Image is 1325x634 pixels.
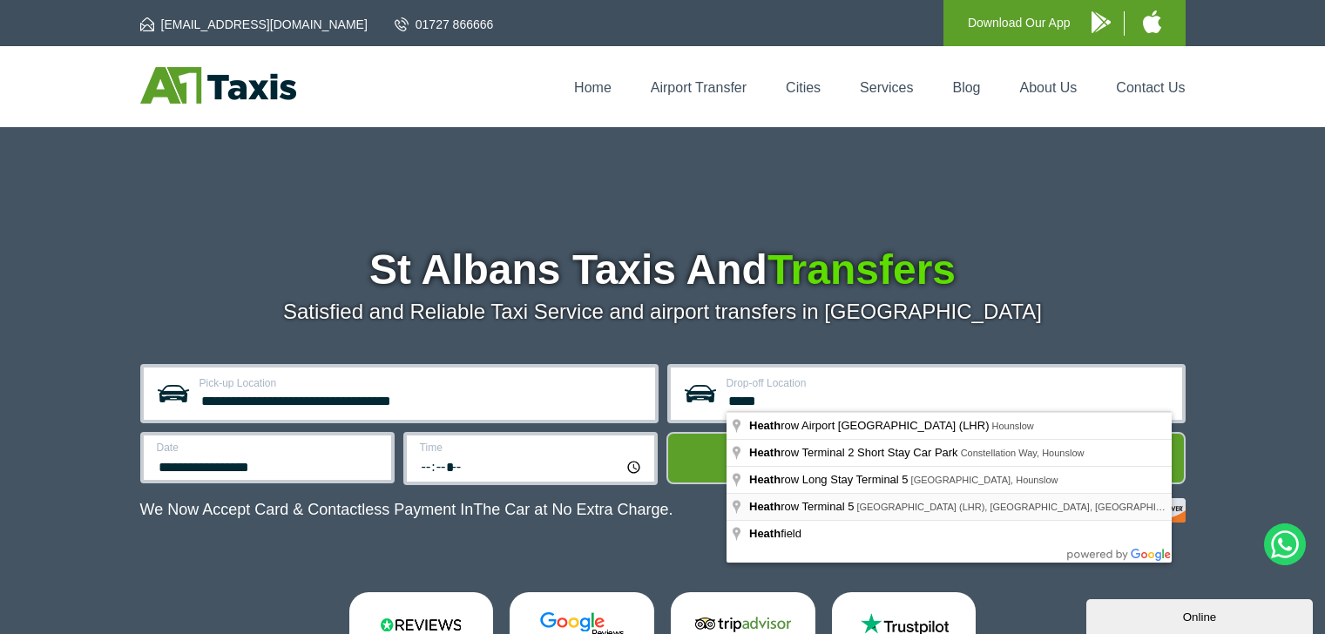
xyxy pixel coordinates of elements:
[395,16,494,33] a: 01727 866666
[749,473,781,486] span: Heath
[991,421,1033,431] span: Hounslow
[860,80,913,95] a: Services
[911,475,1058,485] span: [GEOGRAPHIC_DATA], Hounslow
[157,442,381,453] label: Date
[574,80,612,95] a: Home
[767,246,956,293] span: Transfers
[420,442,644,453] label: Time
[749,446,781,459] span: Heath
[952,80,980,95] a: Blog
[749,527,781,540] span: Heath
[727,378,1172,388] label: Drop-off Location
[651,80,747,95] a: Airport Transfer
[1020,80,1078,95] a: About Us
[666,432,1186,484] button: Get Quote
[140,501,673,519] p: We Now Accept Card & Contactless Payment In
[199,378,645,388] label: Pick-up Location
[749,419,991,432] span: row Airport [GEOGRAPHIC_DATA] (LHR)
[1143,10,1161,33] img: A1 Taxis iPhone App
[749,527,804,540] span: field
[140,249,1186,291] h1: St Albans Taxis And
[140,300,1186,324] p: Satisfied and Reliable Taxi Service and airport transfers in [GEOGRAPHIC_DATA]
[749,500,781,513] span: Heath
[140,16,368,33] a: [EMAIL_ADDRESS][DOMAIN_NAME]
[749,419,781,432] span: Heath
[749,500,856,513] span: row Terminal 5
[749,473,911,486] span: row Long Stay Terminal 5
[1086,596,1316,634] iframe: chat widget
[473,501,673,518] span: The Car at No Extra Charge.
[786,80,821,95] a: Cities
[1116,80,1185,95] a: Contact Us
[968,12,1071,34] p: Download Our App
[1092,11,1111,33] img: A1 Taxis Android App
[749,446,961,459] span: row Terminal 2 Short Stay Car Park
[961,448,1085,458] span: Constellation Way, Hounslow
[856,502,1300,512] span: [GEOGRAPHIC_DATA] (LHR), [GEOGRAPHIC_DATA], [GEOGRAPHIC_DATA], [GEOGRAPHIC_DATA]
[140,67,296,104] img: A1 Taxis St Albans LTD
